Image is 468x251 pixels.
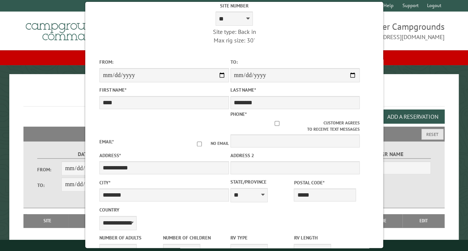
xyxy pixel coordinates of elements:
label: No email [188,140,229,147]
label: First Name [99,86,229,93]
label: Number of Adults [99,234,161,241]
label: From: [37,166,61,173]
label: To: [230,58,360,66]
label: City [99,179,229,186]
button: Add a Reservation [381,109,445,124]
label: Phone [230,111,246,117]
th: Site [27,214,68,228]
label: From: [99,58,229,66]
label: Customer agrees to receive text messages [230,120,360,133]
th: Dates [68,214,122,228]
h2: Filters [23,127,445,141]
label: RV Type [230,234,292,241]
label: RV Length [294,234,356,241]
input: No email [188,142,210,146]
button: Reset [421,129,443,140]
label: Last Name [230,86,360,93]
label: State/Province [230,178,292,185]
h1: Reservations [23,86,445,107]
label: To: [37,182,61,189]
label: Email [99,139,114,145]
label: Address 2 [230,152,360,159]
label: Site Number [169,2,299,9]
label: Postal Code [294,179,356,186]
div: Max rig size: 30' [169,36,299,44]
label: Dates [37,150,134,159]
div: Site type: Back in [169,28,299,36]
input: Customer agrees to receive text messages [230,121,323,126]
label: Number of Children [163,234,225,241]
label: Country [99,206,229,213]
label: Address [99,152,229,159]
th: Edit [402,214,445,228]
img: Campground Commander [23,15,117,44]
